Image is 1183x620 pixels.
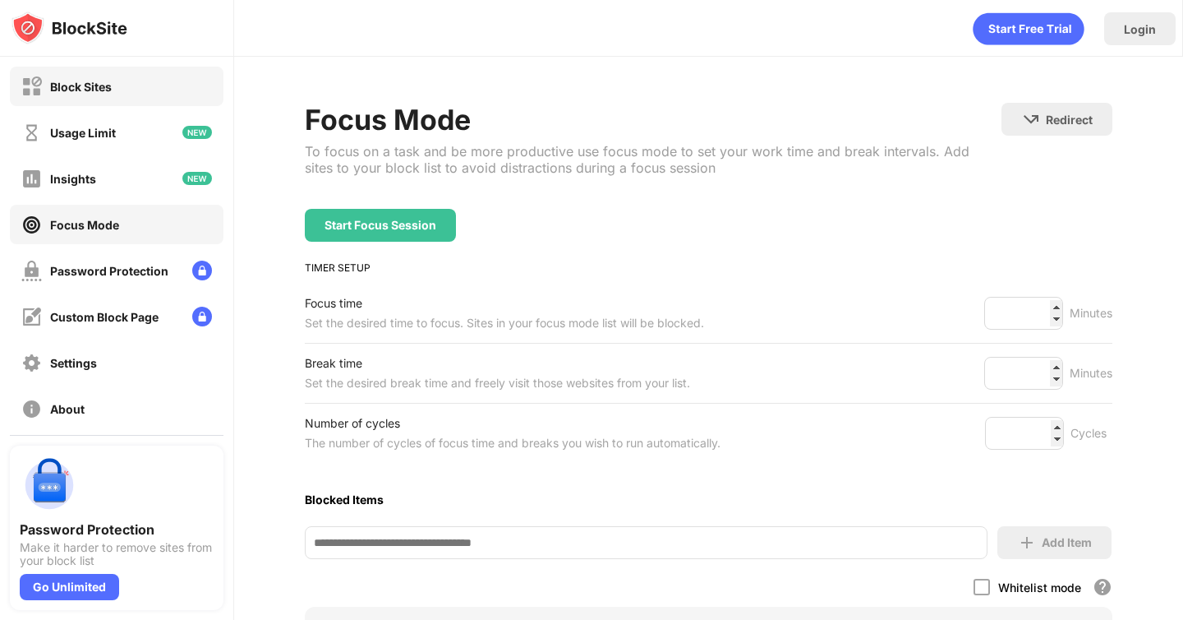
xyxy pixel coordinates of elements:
div: animation [973,12,1084,45]
div: Focus Mode [305,103,1001,136]
img: lock-menu.svg [192,307,212,326]
div: Insights [50,172,96,186]
img: about-off.svg [21,399,42,419]
div: Start Focus Session [325,219,436,232]
img: focus-on.svg [21,215,42,235]
div: Whitelist mode [998,581,1081,595]
div: Minutes [1070,363,1112,383]
div: Settings [50,356,97,370]
div: Blocked Items [305,493,1112,507]
div: Usage Limit [50,126,116,140]
div: Focus Mode [50,218,119,232]
div: Block Sites [50,80,112,94]
div: TIMER SETUP [305,261,1112,274]
img: insights-off.svg [21,169,42,189]
div: Password Protection [20,521,214,538]
div: Focus time [305,294,704,313]
div: Redirect [1046,113,1093,127]
img: new-icon.svg [182,126,212,139]
img: push-password-protection.svg [20,456,79,515]
div: Go Unlimited [20,574,119,600]
div: Break time [305,354,690,373]
div: The number of cycles of focus time and breaks you wish to run automatically. [305,433,720,453]
div: Custom Block Page [50,310,159,324]
img: customize-block-page-off.svg [21,307,42,327]
img: logo-blocksite.svg [12,12,127,44]
div: Login [1124,22,1156,36]
img: block-off.svg [21,76,42,97]
div: Set the desired time to focus. Sites in your focus mode list will be blocked. [305,313,704,333]
div: Number of cycles [305,414,720,433]
div: Minutes [1070,303,1112,323]
div: Make it harder to remove sites from your block list [20,541,214,567]
div: Add Item [1042,536,1092,549]
div: To focus on a task and be more productive use focus mode to set your work time and break interval... [305,143,1001,176]
img: new-icon.svg [182,172,212,185]
div: Set the desired break time and freely visit those websites from your list. [305,373,690,393]
div: Cycles [1070,423,1112,443]
img: lock-menu.svg [192,261,212,280]
div: About [50,402,85,416]
img: password-protection-off.svg [21,261,42,281]
img: settings-off.svg [21,353,42,373]
div: Password Protection [50,264,168,278]
img: time-usage-off.svg [21,123,42,143]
